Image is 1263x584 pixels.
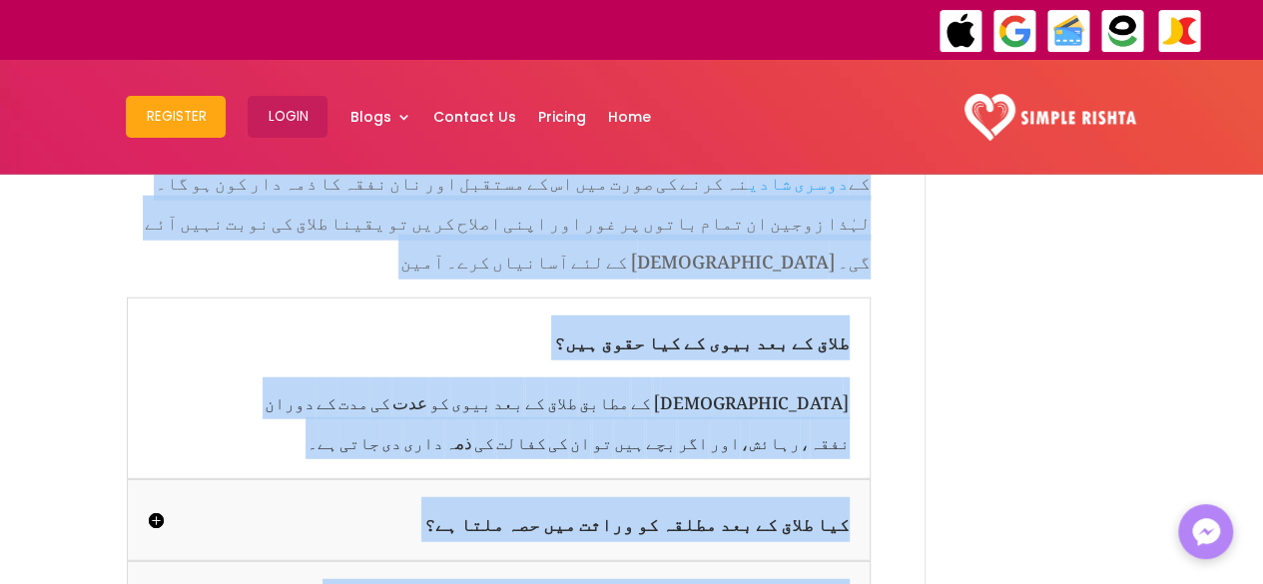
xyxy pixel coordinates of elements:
[653,377,850,419] span: [DEMOGRAPHIC_DATA]
[308,417,317,459] span: ۔
[614,417,644,459] span: ہیں
[1046,9,1091,54] img: Credit Cards
[451,377,491,419] span: بیوی
[148,500,850,540] h5: کیا طلاق کے بعد مطلقہ کو وراثت میں حصہ ملتا ہے؟
[750,417,800,459] span: رہائش
[631,377,651,419] span: کے
[547,377,577,419] span: طلاق
[740,417,750,459] span: ،
[939,9,983,54] img: ApplePay-icon
[265,377,315,419] span: دوران
[579,377,629,419] span: مطابق
[1157,9,1202,54] img: JazzCash-icon
[537,65,585,169] a: Pricing
[126,96,226,138] button: Register
[349,65,410,169] a: Blogs
[678,417,708,459] span: اگر
[548,417,568,459] span: کی
[800,417,810,459] span: ،
[592,417,612,459] span: تو
[338,377,368,419] span: مدت
[148,318,850,358] h5: طلاق کے بعد بیوی کے کیا حقوق ہیں؟
[403,417,443,459] span: داری
[248,65,327,169] a: Login
[392,377,427,419] span: عدت
[1186,512,1226,552] img: Messenger
[607,65,650,169] a: Home
[248,96,327,138] button: Login
[317,417,337,459] span: ہے
[525,377,545,419] span: کے
[339,417,379,459] span: جاتی
[432,65,515,169] a: Contact Us
[710,417,740,459] span: اور
[496,417,546,459] span: کفالت
[429,377,449,419] span: کو
[316,377,336,419] span: کے
[646,417,676,459] span: بچے
[126,65,226,169] a: Register
[370,377,390,419] span: کی
[493,377,523,419] span: بعد
[748,156,849,201] a: دوسری شادی
[445,417,472,459] span: ذمہ
[570,417,590,459] span: ان
[992,9,1037,54] img: GooglePay-icon
[810,417,850,459] span: نفقہ
[1100,9,1145,54] img: EasyPaisa-icon
[381,417,401,459] span: دی
[474,417,494,459] span: کی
